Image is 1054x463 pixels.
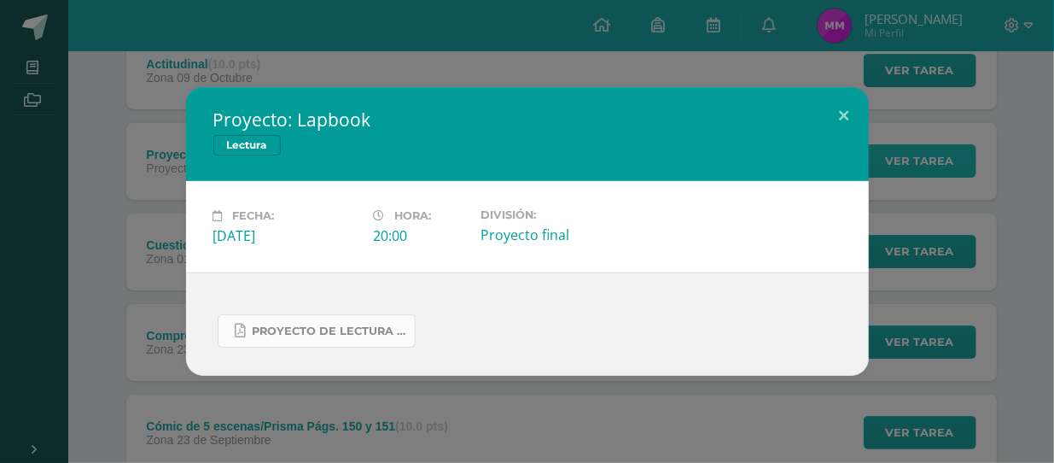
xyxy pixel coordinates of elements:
span: Hora: [395,209,432,222]
a: Proyecto de Lectura Lapbook 2do. Bás. 2025.pdf [218,314,416,348]
span: Fecha: [233,209,275,222]
span: Lectura [213,135,281,155]
div: 20:00 [374,226,467,245]
button: Close (Esc) [820,87,869,145]
span: Proyecto de Lectura Lapbook 2do. Bás. 2025.pdf [253,325,406,338]
div: Proyecto final [480,226,627,244]
h2: Proyecto: Lapbook [213,108,841,132]
div: [DATE] [213,226,360,245]
label: División: [480,208,627,221]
